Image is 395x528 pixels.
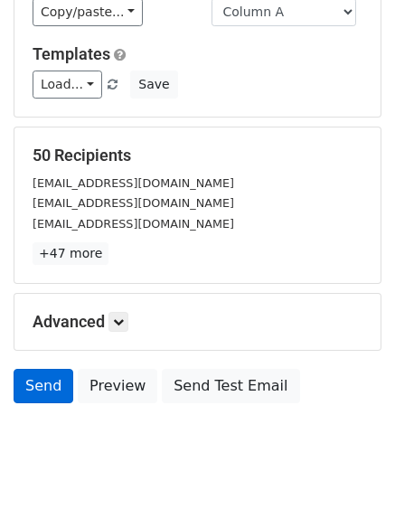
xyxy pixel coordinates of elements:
small: [EMAIL_ADDRESS][DOMAIN_NAME] [33,176,234,190]
h5: Advanced [33,312,362,332]
a: +47 more [33,242,108,265]
small: [EMAIL_ADDRESS][DOMAIN_NAME] [33,196,234,210]
h5: 50 Recipients [33,146,362,165]
small: [EMAIL_ADDRESS][DOMAIN_NAME] [33,217,234,231]
a: Templates [33,44,110,63]
a: Send Test Email [162,369,299,403]
div: Віджет чату [305,441,395,528]
iframe: Chat Widget [305,441,395,528]
a: Send [14,369,73,403]
a: Load... [33,71,102,99]
button: Save [130,71,177,99]
a: Preview [78,369,157,403]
